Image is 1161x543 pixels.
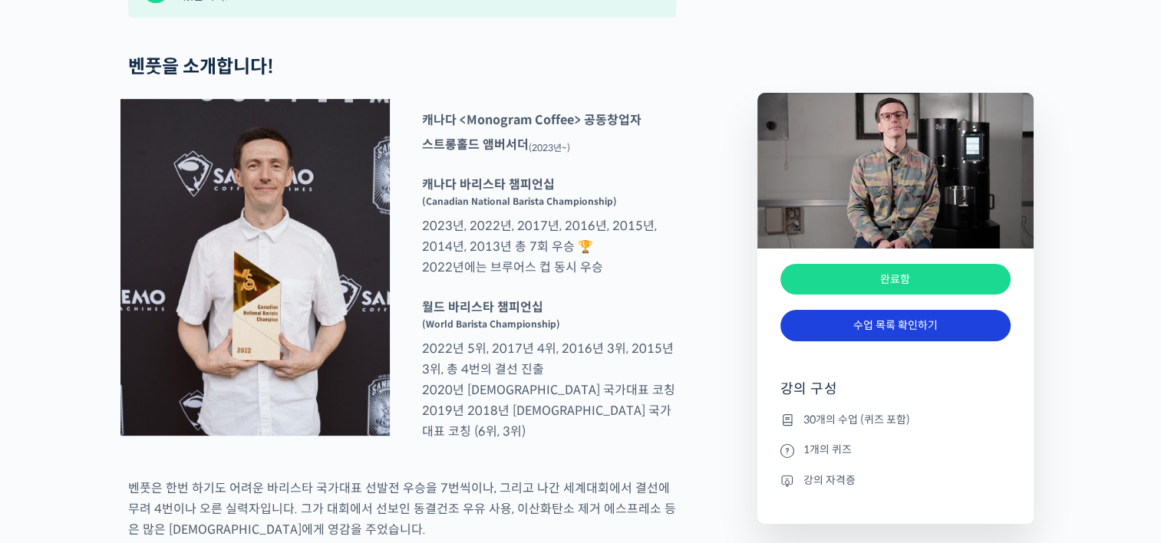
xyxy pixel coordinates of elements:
sup: (World Barista Championship) [422,318,560,330]
a: 설정 [198,416,295,454]
p: 벤풋은 한번 하기도 어려운 바리스타 국가대표 선발전 우승을 7번씩이나, 그리고 나간 세계대회에서 결선에 무려 4번이나 오른 실력자입니다. 그가 대회에서 선보인 동결건조 우유 ... [128,478,676,540]
span: 홈 [48,439,58,451]
li: 강의 자격증 [780,471,1011,489]
a: 대화 [101,416,198,454]
li: 1개의 퀴즈 [780,441,1011,459]
div: 완료함 [780,264,1011,295]
a: 수업 목록 확인하기 [780,310,1011,341]
span: 대화 [140,439,159,452]
sub: (2023년~) [529,142,570,153]
li: 30개의 수업 (퀴즈 포함) [780,410,1011,429]
p: 2023년, 2022년, 2017년, 2016년, 2015년, 2014년, 2013년 총 7회 우승 🏆 2022년에는 브루어스 컵 동시 우승 [414,174,684,278]
strong: 캐나다 <Monogram Coffee> 공동창업자 [422,112,642,128]
sup: (Canadian National Barista Championship) [422,196,617,207]
strong: 월드 바리스타 챔피언십 [422,299,543,315]
strong: 캐나다 바리스타 챔피언십 [422,176,555,193]
h4: 강의 구성 [780,380,1011,410]
a: 홈 [5,416,101,454]
h2: 벤풋을 소개합니다! [128,56,676,78]
p: 2022년 5위, 2017년 4위, 2016년 3위, 2015년 3위, 총 4번의 결선 진출 2020년 [DEMOGRAPHIC_DATA] 국가대표 코칭 2019년 2018년 ... [414,297,684,442]
strong: 스트롱홀드 앰버서더 [422,137,529,153]
span: 설정 [237,439,256,451]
